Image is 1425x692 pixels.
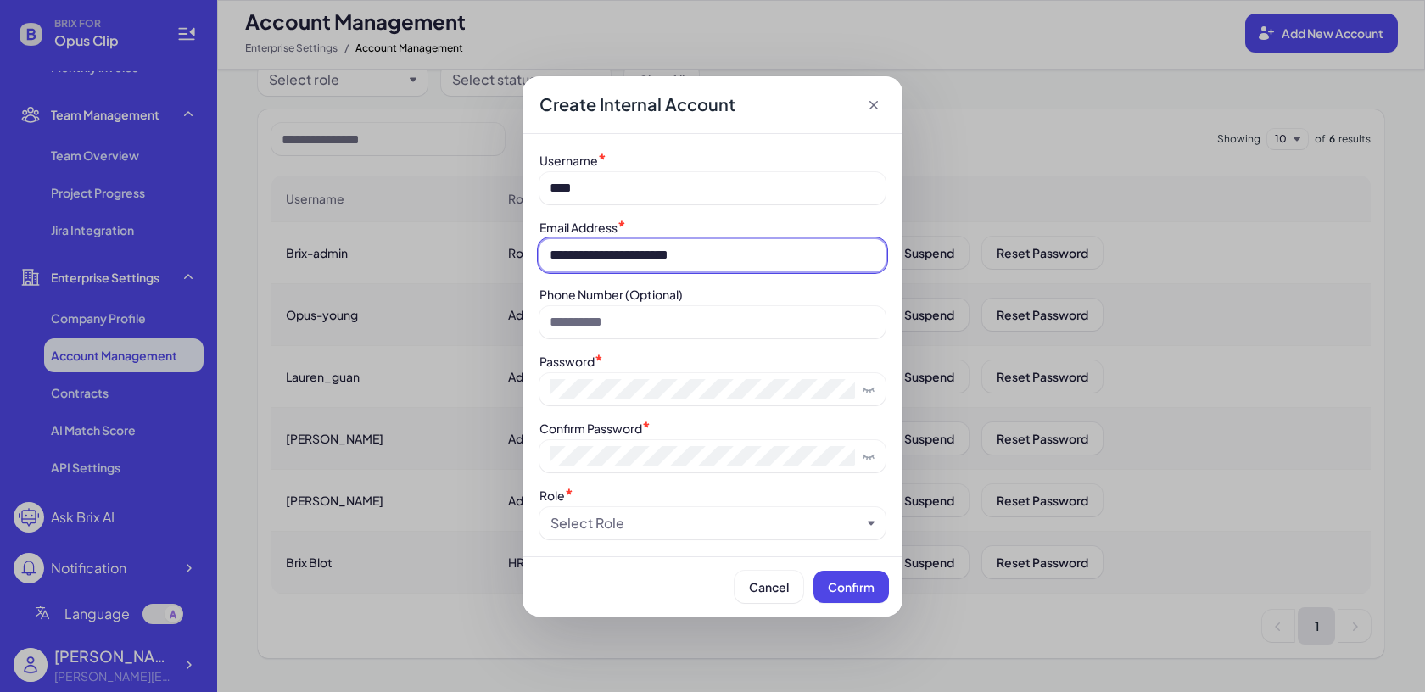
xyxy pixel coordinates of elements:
[539,421,642,436] label: Confirm Password
[539,287,683,302] label: Phone Number (Optional)
[539,220,617,235] label: Email Address
[828,579,875,594] span: Confirm
[539,488,565,503] label: Role
[550,513,624,533] div: Select Role
[539,153,598,168] label: Username
[550,513,861,533] button: Select Role
[539,354,595,369] label: Password
[749,579,789,594] span: Cancel
[735,571,803,603] button: Cancel
[813,571,889,603] button: Confirm
[539,92,735,116] span: Create Internal Account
